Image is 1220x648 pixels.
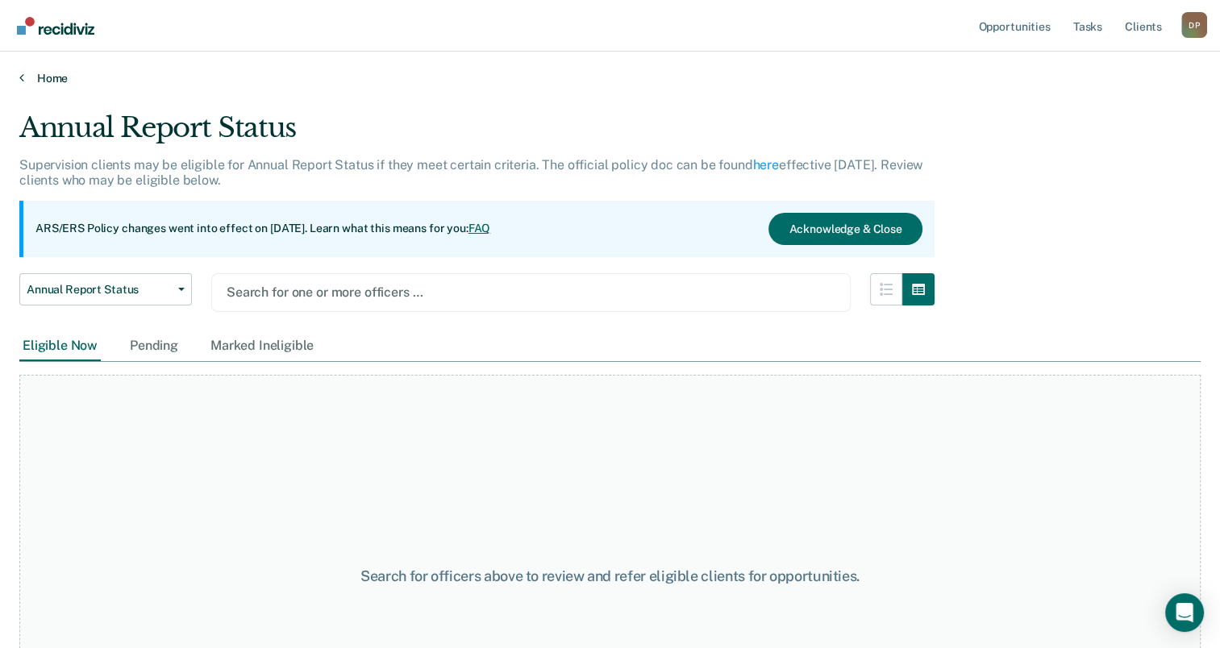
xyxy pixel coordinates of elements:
a: here [753,157,779,172]
p: ARS/ERS Policy changes went into effect on [DATE]. Learn what this means for you: [35,221,490,237]
button: Profile dropdown button [1181,12,1207,38]
div: Open Intercom Messenger [1165,593,1204,632]
button: Acknowledge & Close [768,213,922,245]
div: Eligible Now [19,331,101,361]
a: FAQ [468,222,491,235]
div: Search for officers above to review and refer eligible clients for opportunities. [315,567,906,585]
a: Home [19,71,1201,85]
div: Annual Report Status [19,111,935,157]
button: Annual Report Status [19,273,192,305]
p: Supervision clients may be eligible for Annual Report Status if they meet certain criteria. The o... [19,157,922,188]
div: Marked Ineligible [207,331,317,361]
img: Recidiviz [17,17,94,35]
div: Pending [127,331,181,361]
span: Annual Report Status [27,283,172,297]
div: D P [1181,12,1207,38]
